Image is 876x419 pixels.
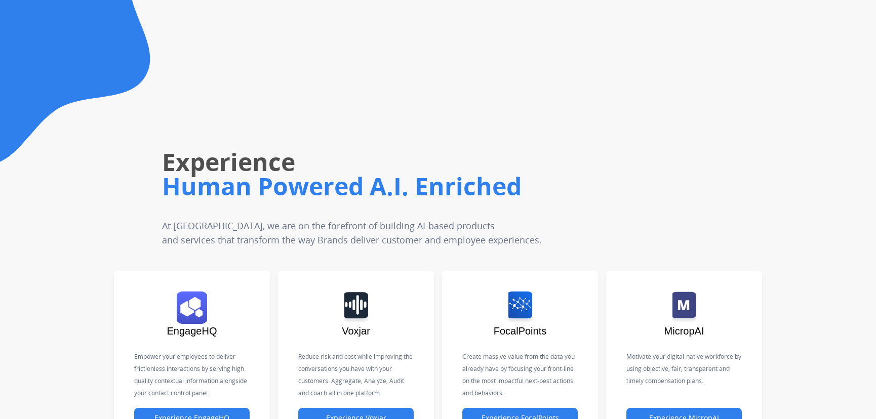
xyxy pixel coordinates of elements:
[344,291,368,324] img: logo
[626,351,742,387] p: Motivate your digital-native workforce by using objective, fair, transparent and timely compensat...
[298,351,414,399] p: Reduce risk and cost while improving the conversations you have with your customers. Aggregate, A...
[672,291,696,324] img: logo
[494,325,547,337] span: FocalPoints
[162,219,557,247] p: At [GEOGRAPHIC_DATA], we are on the forefront of building AI-based products and services that tra...
[508,291,532,324] img: logo
[342,325,370,337] span: Voxjar
[167,325,217,337] span: EngageHQ
[162,146,622,178] h1: Experience
[162,170,622,202] h1: Human Powered A.I. Enriched
[664,325,704,337] span: MicropAI
[177,291,207,324] img: logo
[462,351,578,399] p: Create massive value from the data you already have by focusing your front-line on the most impac...
[134,351,250,399] p: Empower your employees to deliver frictionless interactions by serving high quality contextual in...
